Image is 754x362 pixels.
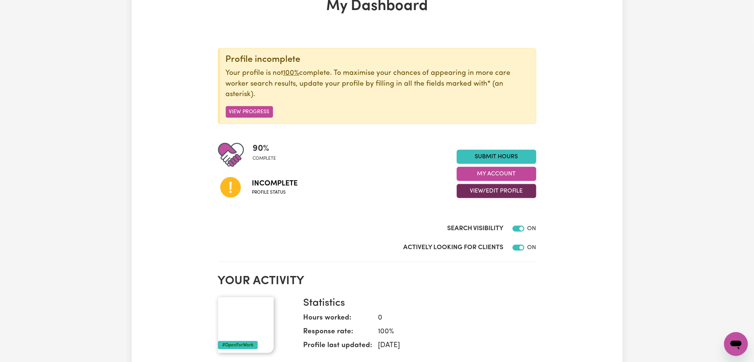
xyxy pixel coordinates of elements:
div: #OpenForWork [218,341,258,349]
a: Submit Hours [457,150,536,164]
p: Your profile is not complete. To maximise your chances of appearing in more care worker search re... [226,68,530,100]
span: complete [253,155,276,162]
h2: Your activity [218,274,536,288]
dd: [DATE] [372,340,530,351]
span: 90 % [253,142,276,155]
div: Profile completeness: 90% [253,142,282,168]
iframe: Button to launch messaging window [724,332,748,356]
button: View/Edit Profile [457,184,536,198]
label: Actively Looking for Clients [404,243,504,253]
dd: 0 [372,313,530,324]
dt: Hours worked: [304,313,372,327]
dt: Response rate: [304,327,372,340]
span: Profile status [252,189,298,196]
h3: Statistics [304,297,530,310]
span: ON [527,245,536,251]
span: Incomplete [252,178,298,189]
label: Search Visibility [447,224,504,234]
button: My Account [457,167,536,181]
dt: Profile last updated: [304,340,372,354]
u: 100% [283,70,299,77]
span: ON [527,226,536,232]
img: Your profile picture [218,297,274,353]
button: View Progress [226,106,273,118]
dd: 100 % [372,327,530,337]
div: Profile incomplete [226,54,530,65]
